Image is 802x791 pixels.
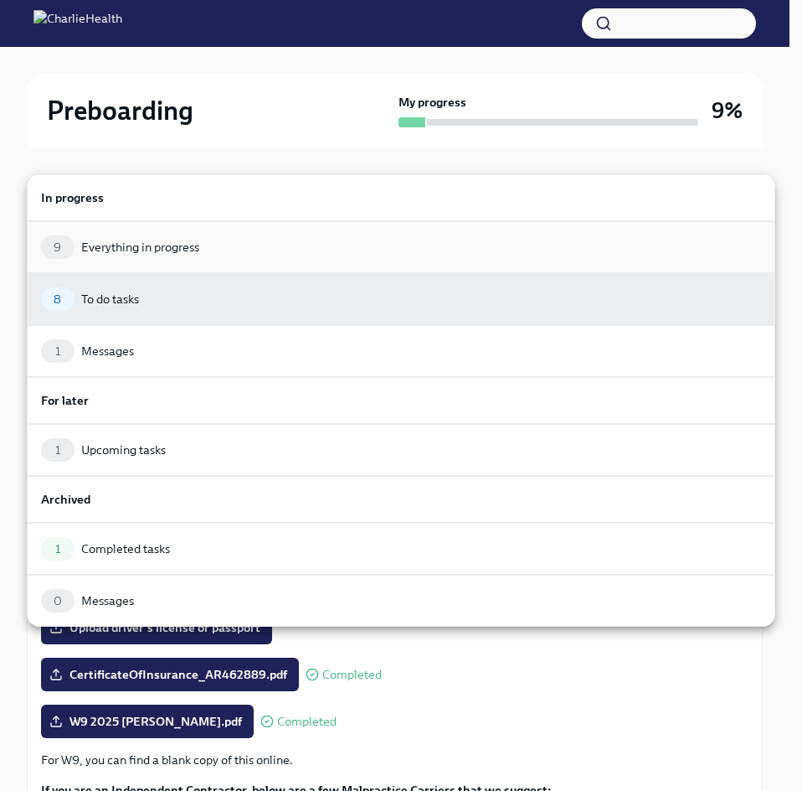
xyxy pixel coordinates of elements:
span: 1 [45,345,70,358]
span: 9 [44,241,71,254]
div: To do tasks [81,291,139,308]
div: Messages [81,343,134,359]
h6: For later [41,391,761,410]
span: 1 [45,444,70,457]
a: For later [27,377,775,424]
a: 1Upcoming tasks [27,424,775,476]
div: Completed tasks [81,540,170,557]
h6: In progress [41,189,761,207]
a: In progress [27,174,775,221]
span: 8 [44,293,71,306]
span: 1 [45,543,70,556]
a: 8To do tasks [27,273,775,325]
a: 1Completed tasks [27,523,775,575]
div: Upcoming tasks [81,442,166,458]
a: 9Everything in progress [27,221,775,273]
div: Everything in progress [81,239,199,256]
div: Messages [81,592,134,609]
h6: Archived [41,490,761,509]
a: 1Messages [27,325,775,377]
a: Archived [27,476,775,523]
a: 0Messages [27,575,775,627]
span: 0 [44,595,72,607]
